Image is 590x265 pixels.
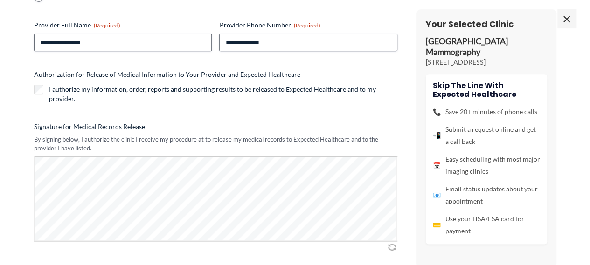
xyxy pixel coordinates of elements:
h3: Your Selected Clinic [426,19,547,29]
span: 📧 [433,189,441,201]
legend: Authorization for Release of Medical Information to Your Provider and Expected Healthcare [34,70,300,79]
span: 📞 [433,106,441,118]
li: Email status updates about your appointment [433,183,540,207]
li: Save 20+ minutes of phone calls [433,106,540,118]
label: Signature for Medical Records Release [34,122,398,131]
span: 💳 [433,219,441,231]
div: By signing below, I authorize the clinic I receive my procedure at to release my medical records ... [34,135,398,152]
span: (Required) [94,22,120,29]
h4: Skip the line with Expected Healthcare [433,81,540,99]
p: [GEOGRAPHIC_DATA] Mammography [426,36,547,58]
li: Easy scheduling with most major imaging clinics [433,153,540,177]
p: [STREET_ADDRESS] [426,58,547,67]
label: Provider Full Name [34,20,212,30]
label: Provider Phone Number [219,20,397,30]
li: Use your HSA/FSA card for payment [433,213,540,237]
span: × [557,9,576,28]
span: 📅 [433,159,441,171]
span: 📲 [433,129,441,142]
img: Clear Signature [386,242,397,251]
span: (Required) [293,22,320,29]
li: Submit a request online and get a call back [433,123,540,148]
label: I authorize my information, order, reports and supporting results to be released to Expected Heal... [49,85,398,103]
